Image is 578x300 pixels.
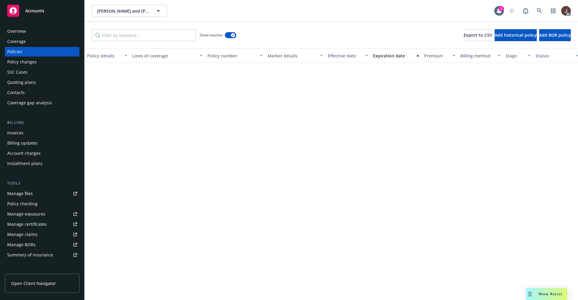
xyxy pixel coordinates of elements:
[464,32,492,38] span: Export to CSV
[7,250,53,260] div: Summary of insurance
[526,288,567,300] button: Nova Assist
[7,57,37,67] div: Policy changes
[7,98,52,108] div: Coverage gap analysis
[7,189,33,198] div: Manage files
[200,32,222,38] span: Show inactive
[132,53,196,59] div: Lines of coverage
[11,280,56,286] span: Open Client Navigator
[499,6,504,11] div: 1
[7,209,45,219] div: Manage exposures
[422,48,458,63] button: Premium
[5,98,79,108] a: Coverage gap analysis
[328,53,362,59] div: Effective date
[130,48,205,63] button: Lines of coverage
[536,53,572,59] div: Status
[5,148,79,158] a: Account charges
[87,53,121,59] div: Policy details
[495,29,537,41] button: Add historical policy
[7,67,28,77] div: SSC Cases
[460,53,494,59] div: Billing method
[5,128,79,138] a: Invoices
[25,8,44,13] span: Accounts
[5,78,79,87] a: Quoting plans
[92,29,196,41] input: Filter by keyword...
[371,48,422,63] button: Expiration date
[5,250,79,260] a: Summary of insurance
[5,138,79,148] a: Billing updates
[5,199,79,209] a: Policy checking
[495,32,537,38] span: Add historical policy
[325,48,371,63] button: Effective date
[5,209,79,219] a: Manage exposures
[520,5,532,17] a: Report a Bug
[7,78,36,87] div: Quoting plans
[5,189,79,198] a: Manage files
[5,2,79,19] a: Accounts
[5,120,79,126] div: Billing
[5,67,79,77] a: SSC Cases
[533,5,545,17] a: Search
[373,53,413,59] div: Expiration date
[265,48,325,63] button: Market details
[464,29,492,41] button: Export to CSV
[5,180,79,186] div: Tools
[205,48,265,63] button: Policy number
[85,48,130,63] button: Policy details
[526,288,534,300] div: Drag to move
[5,159,79,168] a: Installment plans
[5,88,79,97] a: Contacts
[7,230,38,239] div: Manage claims
[5,57,79,67] a: Policy changes
[7,37,26,46] div: Coverage
[7,128,23,138] div: Invoices
[7,26,26,36] div: Overview
[458,48,503,63] button: Billing method
[5,240,79,249] a: Manage BORs
[5,47,79,57] a: Policies
[7,159,42,168] div: Installment plans
[547,5,559,17] a: Switch app
[539,32,571,38] span: Add BOR policy
[5,219,79,229] a: Manage certificates
[268,53,316,59] div: Market details
[7,219,47,229] div: Manage certificates
[561,6,571,16] img: photo
[539,291,562,296] span: Nova Assist
[7,88,25,97] div: Contacts
[7,148,41,158] div: Account charges
[539,29,571,41] button: Add BOR policy
[7,138,38,148] div: Billing updates
[506,5,518,17] a: Start snowing
[5,230,79,239] a: Manage claims
[505,53,524,59] div: Stage
[503,48,533,63] button: Stage
[5,37,79,46] a: Coverage
[97,8,149,14] span: [PERSON_NAME] and [PERSON_NAME]
[424,53,449,59] div: Premium
[92,5,167,17] button: [PERSON_NAME] and [PERSON_NAME]
[7,240,36,249] div: Manage BORs
[7,199,38,209] div: Policy checking
[207,53,256,59] div: Policy number
[5,26,79,36] a: Overview
[7,47,22,57] div: Policies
